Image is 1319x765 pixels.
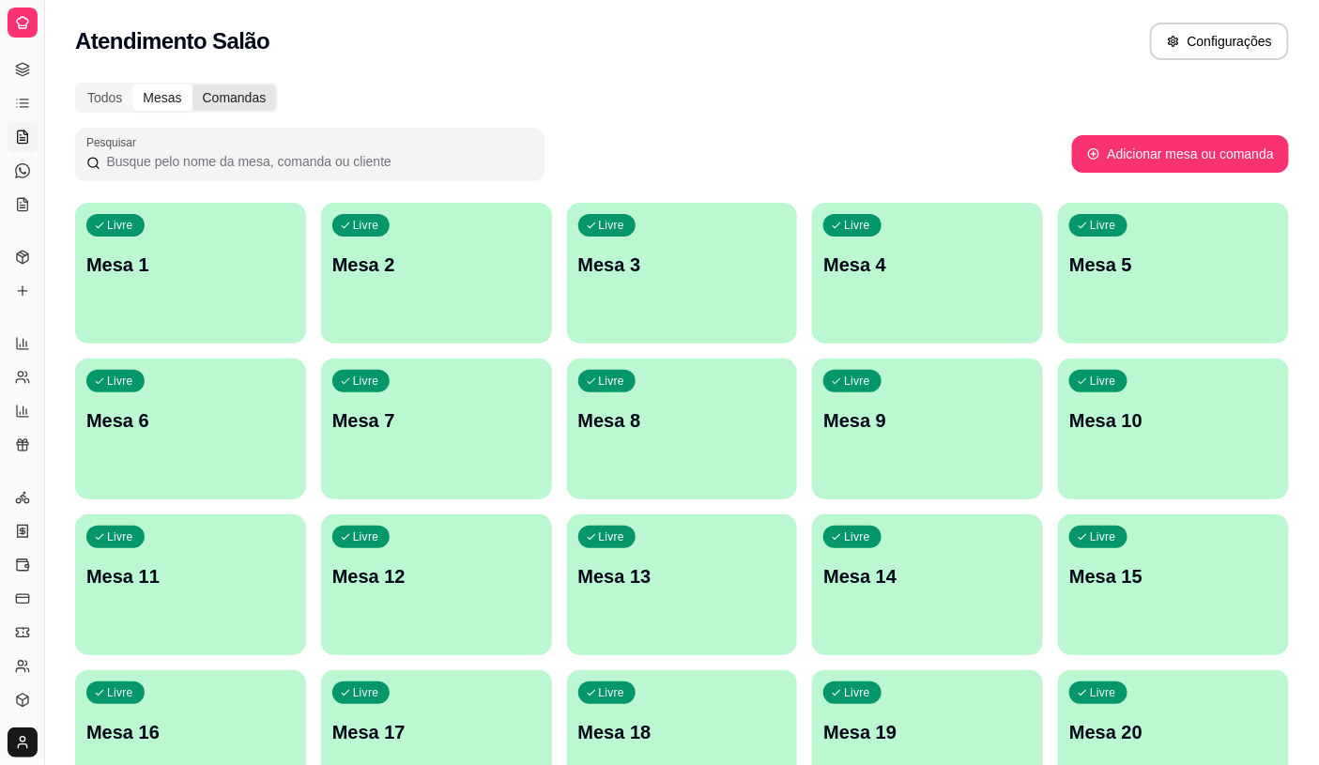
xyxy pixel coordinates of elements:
p: Livre [1090,529,1116,544]
p: Mesa 9 [823,407,1032,434]
p: Mesa 17 [332,719,541,745]
p: Livre [599,685,625,700]
p: Mesa 6 [86,407,295,434]
p: Livre [107,374,133,389]
div: Comandas [192,84,277,111]
p: Livre [1090,685,1116,700]
p: Mesa 5 [1069,252,1278,278]
p: Livre [353,685,379,700]
div: Mesas [132,84,192,111]
p: Mesa 14 [823,563,1032,589]
button: LivreMesa 5 [1058,203,1289,344]
button: LivreMesa 3 [567,203,798,344]
button: LivreMesa 1 [75,203,306,344]
p: Mesa 3 [578,252,787,278]
p: Livre [353,529,379,544]
p: Livre [107,529,133,544]
p: Livre [107,218,133,233]
p: Livre [107,685,133,700]
button: LivreMesa 11 [75,514,306,655]
div: Todos [77,84,132,111]
p: Mesa 15 [1069,563,1278,589]
button: LivreMesa 7 [321,359,552,499]
button: LivreMesa 12 [321,514,552,655]
input: Pesquisar [100,152,533,171]
button: LivreMesa 14 [812,514,1043,655]
button: Adicionar mesa ou comanda [1072,135,1289,173]
p: Mesa 20 [1069,719,1278,745]
p: Mesa 18 [578,719,787,745]
p: Livre [599,529,625,544]
button: LivreMesa 8 [567,359,798,499]
p: Livre [1090,374,1116,389]
p: Mesa 8 [578,407,787,434]
p: Livre [844,529,870,544]
p: Livre [599,218,625,233]
p: Mesa 10 [1069,407,1278,434]
button: LivreMesa 9 [812,359,1043,499]
p: Livre [1090,218,1116,233]
p: Livre [353,218,379,233]
p: Livre [844,374,870,389]
p: Livre [353,374,379,389]
p: Mesa 11 [86,563,295,589]
button: LivreMesa 4 [812,203,1043,344]
p: Livre [844,685,870,700]
p: Mesa 2 [332,252,541,278]
button: LivreMesa 15 [1058,514,1289,655]
button: LivreMesa 13 [567,514,798,655]
p: Mesa 13 [578,563,787,589]
p: Mesa 7 [332,407,541,434]
label: Pesquisar [86,134,143,150]
p: Livre [844,218,870,233]
button: Configurações [1150,23,1289,60]
p: Mesa 12 [332,563,541,589]
button: LivreMesa 2 [321,203,552,344]
button: LivreMesa 6 [75,359,306,499]
p: Mesa 19 [823,719,1032,745]
p: Mesa 4 [823,252,1032,278]
p: Livre [599,374,625,389]
p: Mesa 16 [86,719,295,745]
button: LivreMesa 10 [1058,359,1289,499]
h2: Atendimento Salão [75,26,269,56]
p: Mesa 1 [86,252,295,278]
